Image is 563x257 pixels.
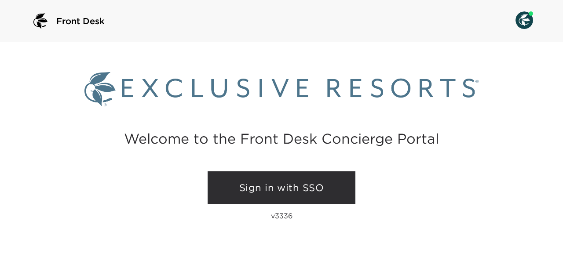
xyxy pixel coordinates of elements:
a: Sign in with SSO [208,171,355,205]
img: User [515,11,533,29]
span: Front Desk [56,15,105,27]
img: logo [30,11,51,32]
h2: Welcome to the Front Desk Concierge Portal [124,132,439,145]
img: Exclusive Resorts logo [84,72,479,106]
p: v3336 [271,211,292,220]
